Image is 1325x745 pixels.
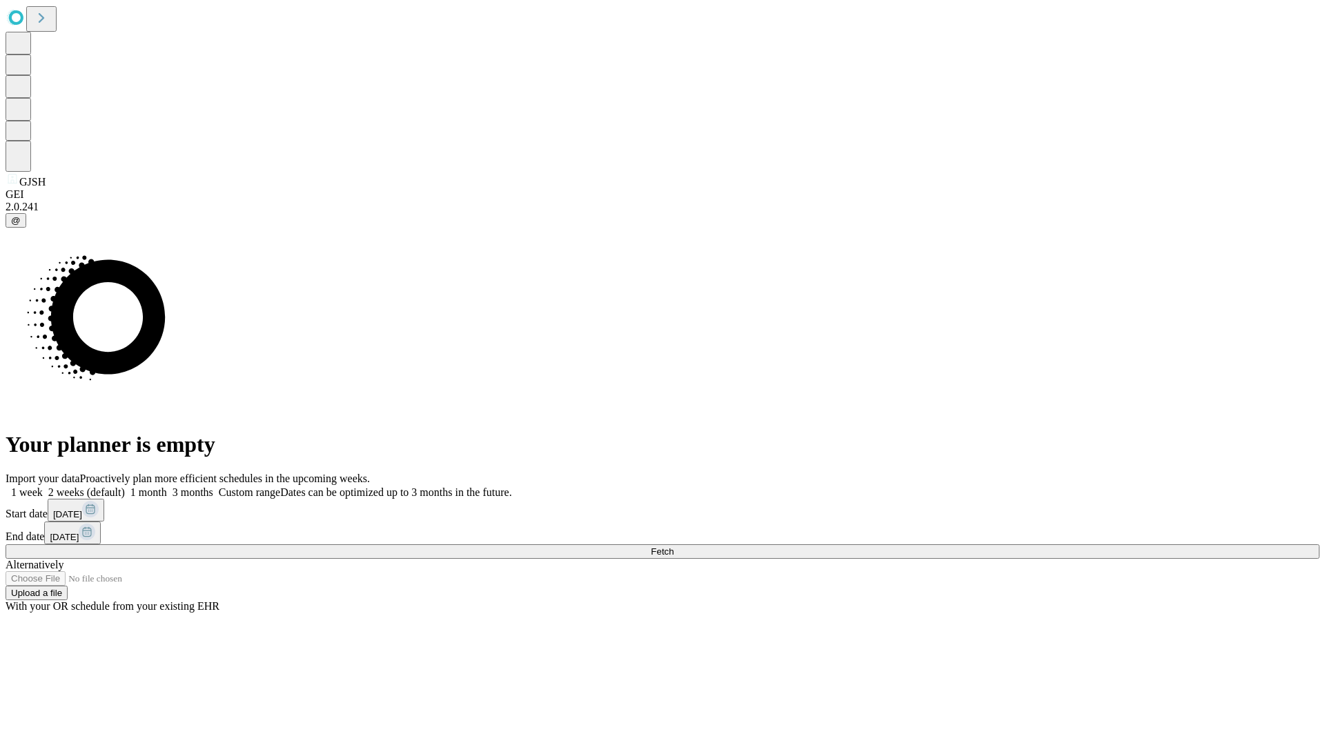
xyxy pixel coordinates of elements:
span: Alternatively [6,559,63,570]
span: Custom range [219,486,280,498]
span: 3 months [173,486,213,498]
span: [DATE] [53,509,82,519]
h1: Your planner is empty [6,432,1319,457]
span: 1 week [11,486,43,498]
button: [DATE] [48,499,104,521]
div: 2.0.241 [6,201,1319,213]
span: Fetch [651,546,674,557]
button: Upload a file [6,586,68,600]
div: End date [6,521,1319,544]
span: With your OR schedule from your existing EHR [6,600,219,612]
div: GEI [6,188,1319,201]
span: @ [11,215,21,226]
span: 2 weeks (default) [48,486,125,498]
span: Dates can be optimized up to 3 months in the future. [280,486,511,498]
span: GJSH [19,176,46,188]
span: Import your data [6,473,80,484]
span: 1 month [130,486,167,498]
span: Proactively plan more efficient schedules in the upcoming weeks. [80,473,370,484]
button: [DATE] [44,521,101,544]
span: [DATE] [50,532,79,542]
div: Start date [6,499,1319,521]
button: @ [6,213,26,228]
button: Fetch [6,544,1319,559]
